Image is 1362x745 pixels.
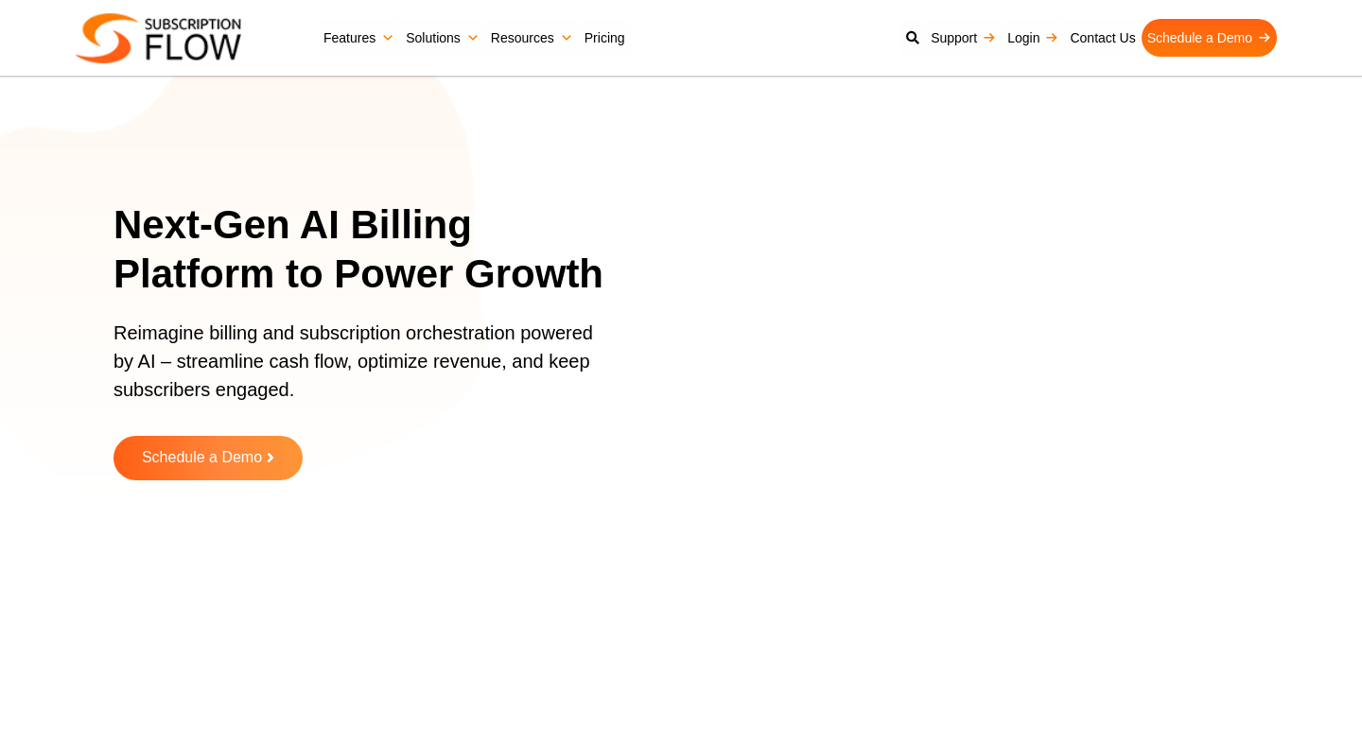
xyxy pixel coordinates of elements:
a: Support [925,19,1002,57]
a: Resources [485,19,579,57]
a: Login [1002,19,1064,57]
img: Subscriptionflow [76,13,241,63]
p: Reimagine billing and subscription orchestration powered by AI – streamline cash flow, optimize r... [113,319,605,423]
span: Schedule a Demo [142,450,262,466]
a: Features [318,19,400,57]
a: Contact Us [1064,19,1141,57]
a: Pricing [579,19,631,57]
a: Schedule a Demo [113,436,303,480]
a: Solutions [400,19,485,57]
h1: Next-Gen AI Billing Platform to Power Growth [113,200,629,300]
a: Schedule a Demo [1142,19,1277,57]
